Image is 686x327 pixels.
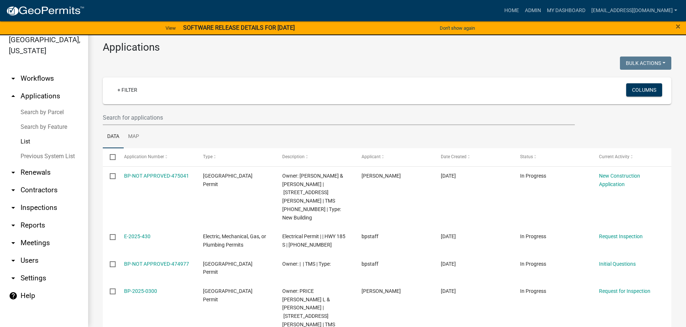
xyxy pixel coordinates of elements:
datatable-header-cell: Date Created [434,148,513,166]
span: Abbeville County Building Permit [203,173,253,187]
datatable-header-cell: Select [103,148,117,166]
datatable-header-cell: Status [513,148,592,166]
a: Request for Inspection [599,288,650,294]
button: Columns [626,83,662,97]
a: My Dashboard [544,4,588,18]
i: arrow_drop_down [9,221,18,230]
span: Description [282,154,305,159]
i: arrow_drop_down [9,186,18,195]
i: arrow_drop_down [9,239,18,247]
datatable-header-cell: Current Activity [592,148,671,166]
a: BP-NOT APPROVED-475041 [124,173,189,179]
a: BP-2025-0300 [124,288,157,294]
button: Don't show again [437,22,478,34]
a: Initial Questions [599,261,636,267]
a: + Filter [112,83,143,97]
span: In Progress [520,261,546,267]
a: Admin [522,4,544,18]
span: In Progress [520,173,546,179]
span: In Progress [520,288,546,294]
a: Request Inspection [599,233,643,239]
datatable-header-cell: Type [196,148,275,166]
a: [EMAIL_ADDRESS][DOMAIN_NAME] [588,4,680,18]
i: arrow_drop_up [9,92,18,101]
a: E-2025-430 [124,233,150,239]
span: Abbeville County Building Permit [203,288,253,302]
datatable-header-cell: Applicant [355,148,434,166]
span: 09/08/2025 [441,233,456,239]
span: Robert Weichmann [362,173,401,179]
a: Data [103,125,124,149]
span: bpstaff [362,233,378,239]
span: Applicant [362,154,381,159]
span: In Progress [520,233,546,239]
input: Search for applications [103,110,575,125]
strong: SOFTWARE RELEASE DETAILS FOR [DATE] [183,24,295,31]
a: View [163,22,179,34]
a: New Construction Application [599,173,640,187]
span: 09/08/2025 [441,261,456,267]
span: 09/08/2025 [441,173,456,179]
span: Type [203,154,213,159]
i: arrow_drop_down [9,74,18,83]
i: arrow_drop_down [9,203,18,212]
a: BP-NOT APPROVED-474977 [124,261,189,267]
span: Current Activity [599,154,629,159]
i: arrow_drop_down [9,168,18,177]
span: Electrical Permit | | HWY 185 S | 061-00-00-029 [282,233,345,248]
span: Date Created [441,154,467,159]
span: Electric, Mechanical, Gas, or Plumbing Permits [203,233,266,248]
span: bpstaff [362,261,378,267]
datatable-header-cell: Description [275,148,355,166]
a: Home [501,4,522,18]
i: arrow_drop_down [9,274,18,283]
span: 09/08/2025 [441,288,456,294]
a: Map [124,125,144,149]
button: Bulk Actions [620,57,671,70]
i: help [9,291,18,300]
span: Status [520,154,533,159]
span: Owner: | | TMS | Type: [282,261,331,267]
span: Application Number [124,154,164,159]
span: Owner: WALLACE JOSEPH & EMILY | 555 MCNEILL RD | TMS 123-00-00-055 | Type: New Building [282,173,343,221]
button: Close [676,22,680,31]
h3: Applications [103,41,671,54]
span: Abbeville County Building Permit [203,261,253,275]
span: Jeremy [362,288,401,294]
datatable-header-cell: Application Number [117,148,196,166]
i: arrow_drop_down [9,256,18,265]
span: × [676,21,680,32]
